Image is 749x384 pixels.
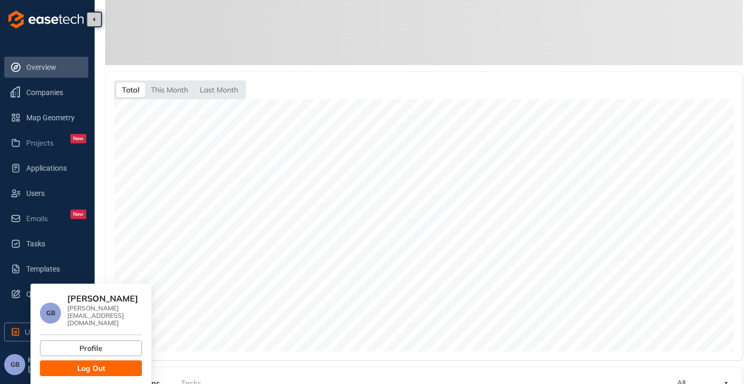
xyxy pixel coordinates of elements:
div: New [70,134,86,143]
div: [PERSON_NAME][EMAIL_ADDRESS][DOMAIN_NAME] [67,305,142,327]
span: Projects [26,139,54,148]
span: Applications [26,158,86,179]
span: Hi, [PERSON_NAME] [28,356,90,373]
span: Companies [26,82,86,103]
span: Users [26,183,86,204]
span: Emails [26,214,48,223]
div: New [70,210,86,219]
span: GB [46,309,55,317]
button: Log Out [40,360,142,376]
div: Last Month [194,82,244,97]
span: Log Out [77,362,105,374]
div: Total [116,82,145,97]
span: [PERSON_NAME] [67,293,138,304]
div: This Month [145,82,194,97]
img: logo [8,11,84,28]
span: Profile [79,343,102,354]
span: Map Geometry [26,107,86,128]
span: Tasks [26,233,86,254]
button: Profile [40,340,142,356]
span: Overview [26,57,86,78]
